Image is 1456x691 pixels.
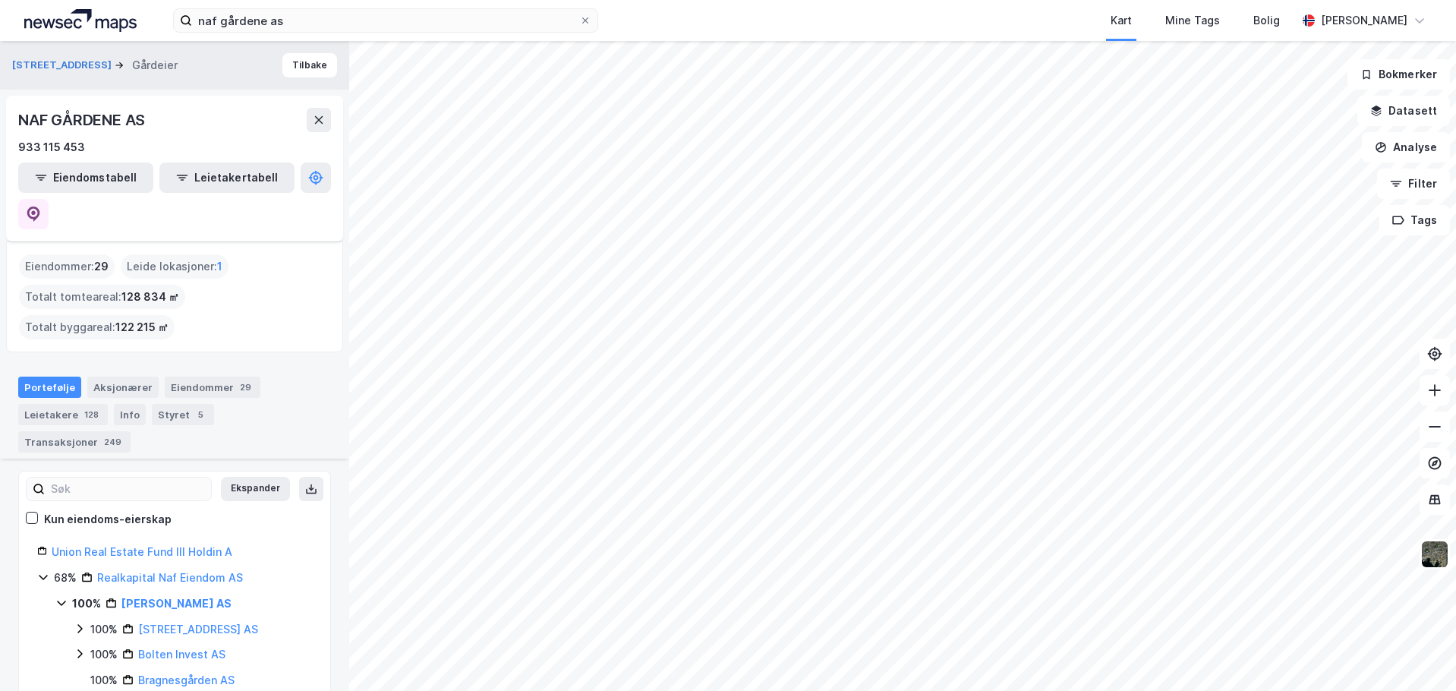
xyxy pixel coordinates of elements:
[18,377,81,398] div: Portefølje
[165,377,260,398] div: Eiendommer
[282,53,337,77] button: Tilbake
[1253,11,1280,30] div: Bolig
[87,377,159,398] div: Aksjonærer
[18,108,148,132] div: NAF GÅRDENE AS
[94,257,109,276] span: 29
[90,671,118,689] div: 100%
[19,285,185,309] div: Totalt tomteareal :
[54,569,77,587] div: 68%
[1357,96,1450,126] button: Datasett
[121,597,232,610] a: [PERSON_NAME] AS
[18,431,131,453] div: Transaksjoner
[217,257,222,276] span: 1
[138,623,258,636] a: [STREET_ADDRESS] AS
[138,648,225,661] a: Bolten Invest AS
[12,58,115,73] button: [STREET_ADDRESS]
[115,318,169,336] span: 122 215 ㎡
[19,254,115,279] div: Eiendommer :
[121,288,179,306] span: 128 834 ㎡
[72,595,101,613] div: 100%
[19,315,175,339] div: Totalt byggareal :
[1165,11,1220,30] div: Mine Tags
[44,510,172,529] div: Kun eiendoms-eierskap
[1321,11,1407,30] div: [PERSON_NAME]
[192,9,579,32] input: Søk på adresse, matrikkel, gårdeiere, leietakere eller personer
[90,620,118,639] div: 100%
[1347,59,1450,90] button: Bokmerker
[1377,169,1450,199] button: Filter
[52,545,232,558] a: Union Real Estate Fund III Holdin A
[138,674,235,686] a: Bragnesgården AS
[90,645,118,664] div: 100%
[1380,618,1456,691] iframe: Chat Widget
[1111,11,1132,30] div: Kart
[101,434,124,450] div: 249
[18,138,85,156] div: 933 115 453
[45,478,211,500] input: Søk
[97,571,243,584] a: Realkapital Naf Eiendom AS
[114,404,146,425] div: Info
[237,380,254,395] div: 29
[81,407,102,422] div: 128
[121,254,228,279] div: Leide lokasjoner :
[221,477,290,501] button: Ekspander
[159,162,295,193] button: Leietakertabell
[18,404,108,425] div: Leietakere
[18,162,153,193] button: Eiendomstabell
[1379,205,1450,235] button: Tags
[152,404,214,425] div: Styret
[1420,540,1449,569] img: 9k=
[24,9,137,32] img: logo.a4113a55bc3d86da70a041830d287a7e.svg
[132,56,178,74] div: Gårdeier
[193,407,208,422] div: 5
[1362,132,1450,162] button: Analyse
